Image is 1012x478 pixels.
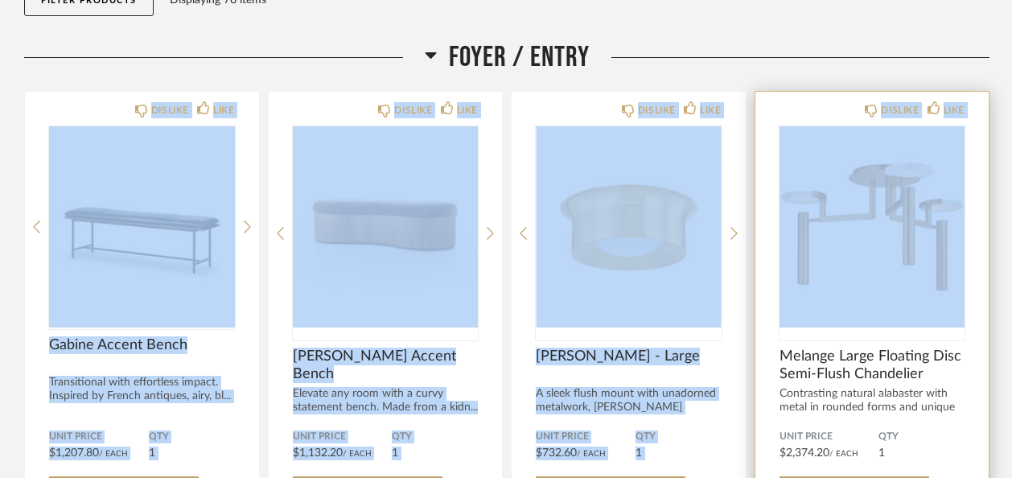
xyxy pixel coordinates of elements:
[392,447,398,459] span: 1
[878,431,965,443] span: QTY
[149,447,155,459] span: 1
[780,447,829,459] span: $2,374.20
[49,336,235,354] span: Gabine Accent Bench
[293,126,479,328] div: 0
[536,126,722,328] div: 0
[49,376,235,403] div: Transitional with effortless impact. Inspired by French antiques, airy, bl...
[829,450,858,458] span: / Each
[213,102,234,118] div: LIKE
[780,126,965,328] div: 0
[536,348,722,365] span: [PERSON_NAME] - Large
[449,40,590,75] span: Foyer / Entry
[151,102,189,118] div: DISLIKE
[99,450,128,458] span: / Each
[780,387,965,428] div: Contrasting natural alabaster with metal in rounded forms and unique ...
[638,102,676,118] div: DISLIKE
[149,431,235,443] span: QTY
[293,387,479,414] div: Elevate any room with a curvy statement bench. Made from a kidn...
[636,447,642,459] span: 1
[457,102,478,118] div: LIKE
[49,126,235,328] img: undefined
[780,348,965,383] span: Melange Large Floating Disc Semi-Flush Chandelier
[392,431,478,443] span: QTY
[343,450,372,458] span: / Each
[878,447,885,459] span: 1
[700,102,721,118] div: LIKE
[49,431,149,443] span: Unit Price
[536,126,722,328] img: undefined
[293,348,479,383] span: [PERSON_NAME] Accent Bench
[293,447,343,459] span: $1,132.20
[780,126,965,328] img: undefined
[636,431,722,443] span: QTY
[293,431,393,443] span: Unit Price
[536,387,722,428] div: A sleek flush mount with unadorned metalwork, [PERSON_NAME] celebrates the b...
[536,447,577,459] span: $732.60
[577,450,606,458] span: / Each
[536,431,636,443] span: Unit Price
[49,447,99,459] span: $1,207.80
[944,102,965,118] div: LIKE
[881,102,919,118] div: DISLIKE
[780,431,879,443] span: Unit Price
[394,102,432,118] div: DISLIKE
[293,126,479,328] img: undefined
